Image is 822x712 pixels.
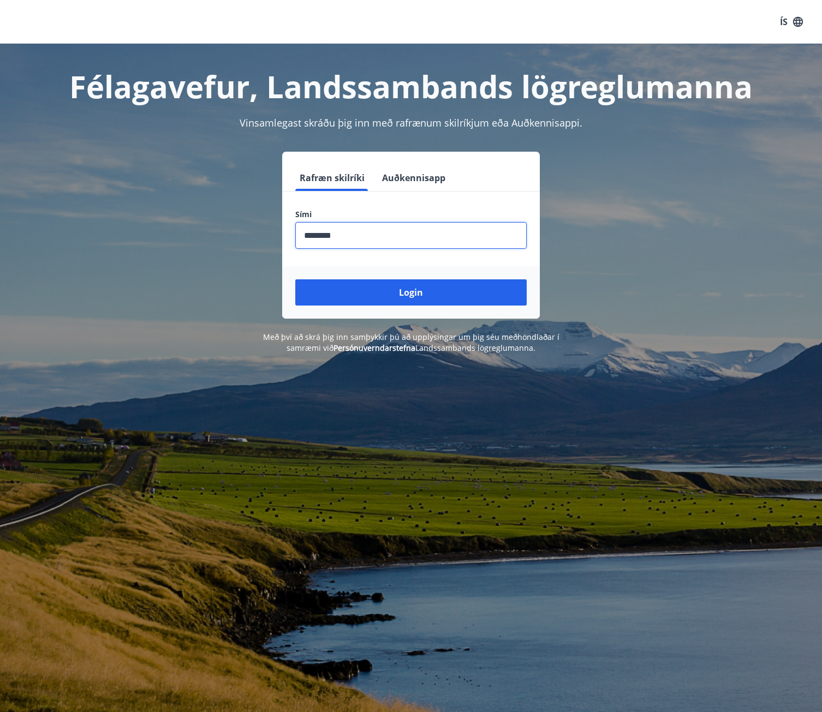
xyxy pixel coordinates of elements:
a: Persónuverndarstefna [333,343,415,353]
h1: Félagavefur, Landssambands lögreglumanna [31,65,791,107]
span: Vinsamlegast skráðu þig inn með rafrænum skilríkjum eða Auðkennisappi. [240,116,582,129]
button: Login [295,279,527,306]
button: ÍS [774,12,809,32]
button: Rafræn skilríki [295,165,369,191]
span: Með því að skrá þig inn samþykkir þú að upplýsingar um þig séu meðhöndlaðar í samræmi við Landssa... [263,332,559,353]
label: Sími [295,209,527,220]
button: Auðkennisapp [378,165,450,191]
